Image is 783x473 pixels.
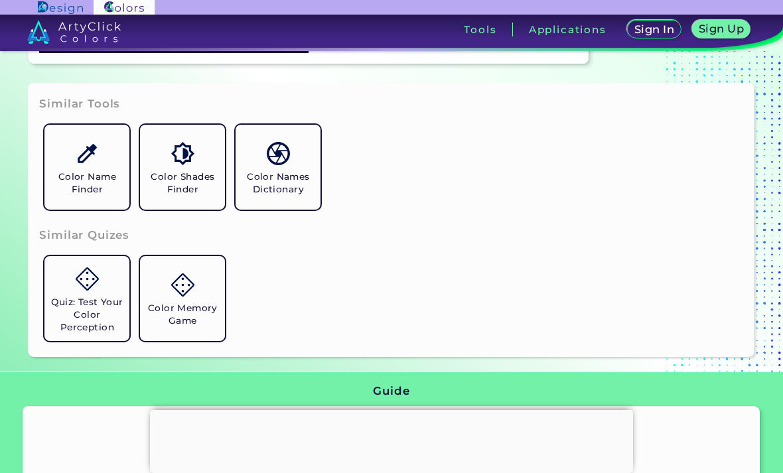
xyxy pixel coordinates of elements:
h2: ArtyClick "Color Hue Finder" [141,431,642,448]
a: Sign In [630,21,679,38]
h5: Color Shades Finder [145,170,220,196]
img: icon_color_shades.svg [171,142,194,165]
a: Quiz: Test Your Color Perception [39,251,135,346]
a: Color Shades Finder [135,119,230,215]
h3: Applications [529,25,606,34]
img: icon_color_names_dictionary.svg [267,142,290,165]
h3: Similar Quizes [39,228,129,243]
h5: Color Memory Game [145,302,220,327]
img: icon_game.svg [76,267,99,291]
h5: Color Names Dictionary [241,170,315,196]
h5: Color Name Finder [50,170,124,196]
h3: Guide [373,383,409,399]
a: Color Memory Game [135,251,230,346]
img: icon_game.svg [171,273,194,297]
iframe: Advertisement [150,410,633,470]
h3: Tools [464,25,496,34]
h5: Sign Up [701,24,742,34]
img: ArtyClick Design logo [38,1,82,14]
h3: Similar Tools [39,96,120,112]
h5: Quiz: Test Your Color Perception [50,296,124,334]
a: Color Names Dictionary [230,119,326,215]
h5: Sign In [636,25,673,34]
img: icon_color_name_finder.svg [76,142,99,165]
a: Sign Up [695,21,747,38]
img: logo_artyclick_colors_white.svg [27,20,121,44]
a: Color Name Finder [39,119,135,215]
